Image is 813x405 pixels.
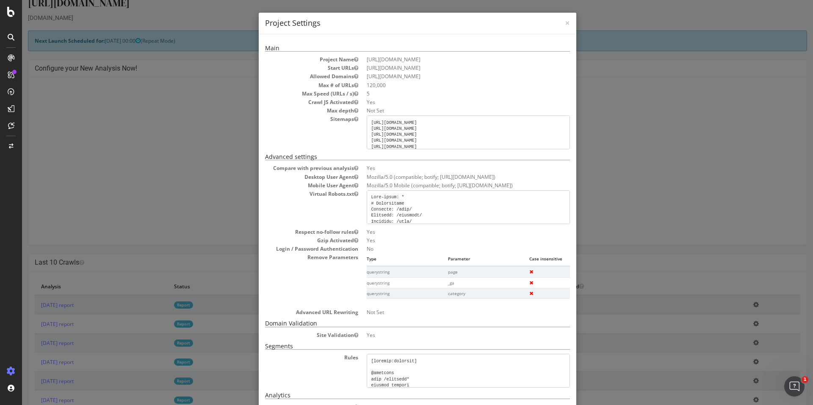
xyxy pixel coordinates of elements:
th: Parameter [426,254,507,266]
td: category [426,288,507,298]
h5: Segments [243,343,548,350]
td: querystring [345,277,426,288]
span: × [543,17,548,29]
h5: Advanced settings [243,153,548,160]
dt: Respect no-follow rules [243,228,336,235]
dt: Allowed Domains [243,73,336,80]
dd: No [345,245,548,252]
dt: Start URLs [243,64,336,71]
pre: [URL][DOMAIN_NAME] [URL][DOMAIN_NAME] [URL][DOMAIN_NAME] [URL][DOMAIN_NAME] [URL][DOMAIN_NAME] [U... [345,115,548,149]
dt: Gzip Activated [243,237,336,244]
dt: Max Speed (URLs / s) [243,90,336,97]
pre: [loremip:dolorsit] @ametcons adip /elitsedd* eiusmod tempori utlabo EtdoLore magnaal_enimadm Veni... [345,354,548,388]
dd: Yes [345,228,548,235]
h4: Project Settings [243,18,548,29]
dt: Login / Password Authentication [243,245,336,252]
dt: Max depth [243,107,336,114]
dd: 120,000 [345,82,548,89]
dt: Sitemaps [243,115,336,123]
td: querystring [345,298,426,309]
td: page [426,266,507,277]
dt: Desktop User Agent [243,173,336,181]
dd: Not Set [345,309,548,316]
dt: Advanced URL Rewriting [243,309,336,316]
dt: Rules [243,354,336,361]
dd: Yes [345,99,548,106]
dt: Project Name [243,56,336,63]
dt: Crawl JS Activated [243,99,336,106]
dt: Mobile User Agent [243,182,336,189]
td: currency [426,298,507,309]
dd: Mozilla/5.0 Mobile (compatible; botify; [URL][DOMAIN_NAME]) [345,182,548,189]
h5: Main [243,45,548,52]
dd: [URL][DOMAIN_NAME] [345,56,548,63]
dt: Compare with previous analysis [243,164,336,172]
dd: Yes [345,237,548,244]
dd: Yes [345,164,548,172]
dt: Remove Parameters [243,254,336,261]
td: _ga [426,277,507,288]
h5: Domain Validation [243,320,548,327]
td: querystring [345,266,426,277]
iframe: Intercom live chat [784,376,805,397]
dt: Virtual Robots.txt [243,190,336,197]
dt: Site Validation [243,331,336,339]
dd: Yes [345,331,548,339]
li: [URL][DOMAIN_NAME] [345,73,548,80]
dd: [URL][DOMAIN_NAME] [345,64,548,71]
dt: Max # of URLs [243,82,336,89]
dd: Not Set [345,107,548,114]
dd: Mozilla/5.0 (compatible; botify; [URL][DOMAIN_NAME]) [345,173,548,181]
dd: 5 [345,90,548,97]
h5: Analytics [243,392,548,399]
td: querystring [345,288,426,298]
pre: Lore-ipsum: * # Dolorsitame Consecte: /adip/ Elitsedd: /eiusmodt/ Incididu: /utla/ # Etdol Magnaa... [345,190,548,224]
th: Case insensitive [507,254,548,266]
span: 1 [802,376,808,383]
th: Type [345,254,426,266]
